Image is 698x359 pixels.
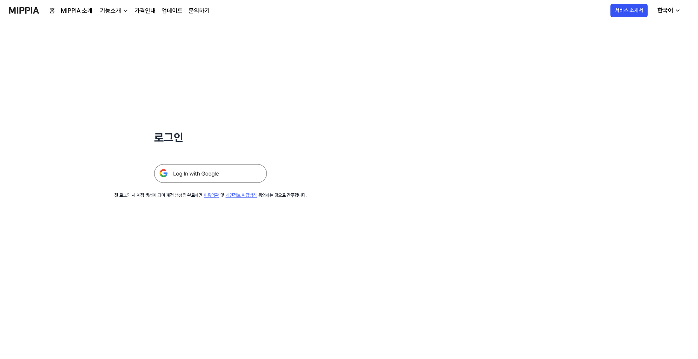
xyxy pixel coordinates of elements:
button: 한국어 [651,3,685,18]
a: 홈 [50,6,55,15]
button: 기능소개 [98,6,129,15]
a: 개인정보 취급방침 [226,193,257,198]
a: 업데이트 [162,6,183,15]
a: 이용약관 [204,193,219,198]
img: down [123,8,129,14]
div: 첫 로그인 시 계정 생성이 되며 계정 생성을 완료하면 및 동의하는 것으로 간주합니다. [114,192,307,199]
div: 기능소개 [98,6,123,15]
div: 한국어 [656,6,675,15]
img: 구글 로그인 버튼 [154,164,267,183]
a: 문의하기 [189,6,210,15]
a: MIPPIA 소개 [61,6,92,15]
a: 가격안내 [135,6,156,15]
button: 서비스 소개서 [610,4,648,17]
h1: 로그인 [154,129,267,146]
